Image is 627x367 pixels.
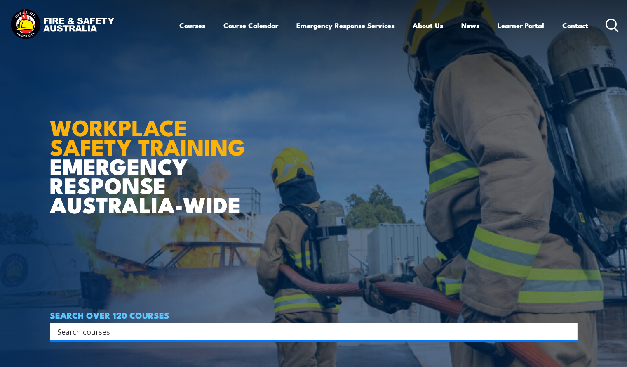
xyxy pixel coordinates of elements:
h4: SEARCH OVER 120 COURSES [50,310,578,320]
a: Courses [179,14,205,36]
a: About Us [413,14,443,36]
a: Course Calendar [223,14,278,36]
input: Search input [57,325,559,338]
button: Search magnifier button [563,326,575,337]
a: News [461,14,479,36]
a: Contact [562,14,588,36]
h1: EMERGENCY RESPONSE AUSTRALIA-WIDE [50,97,251,214]
strong: WORKPLACE SAFETY TRAINING [50,109,245,163]
form: Search form [59,326,561,337]
a: Learner Portal [498,14,544,36]
a: Emergency Response Services [296,14,395,36]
